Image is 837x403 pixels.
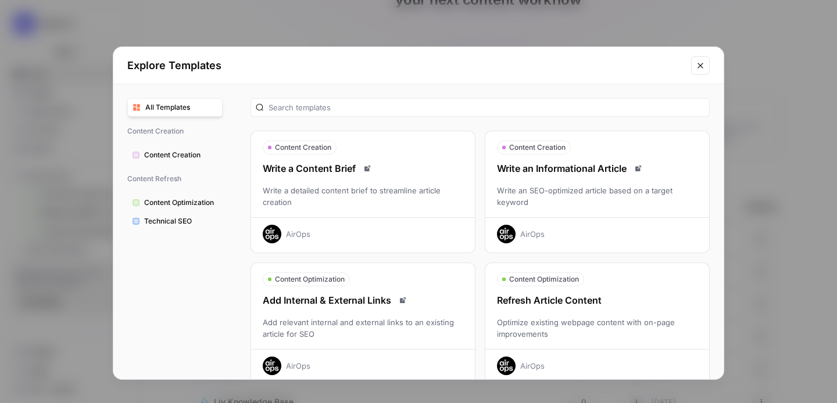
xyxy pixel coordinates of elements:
input: Search templates [269,102,704,113]
button: Close modal [691,56,710,75]
div: Write an Informational Article [485,161,709,175]
div: AirOps [520,228,545,240]
button: All Templates [127,98,223,117]
div: Write a detailed content brief to streamline article creation [251,185,475,208]
div: Optimize existing webpage content with on-page improvements [485,316,709,340]
button: Content CreationWrite a Content BriefRead docsWrite a detailed content brief to streamline articl... [251,131,475,253]
div: Write a Content Brief [251,161,475,175]
span: Content Optimization [275,274,345,285]
div: AirOps [286,360,310,372]
button: Content Optimization [127,193,223,212]
span: All Templates [145,102,217,113]
a: Read docs [631,161,645,175]
div: AirOps [520,360,545,372]
a: Read docs [396,293,410,307]
button: Technical SEO [127,212,223,231]
span: Content Creation [275,142,331,153]
button: Content OptimizationRefresh Article ContentOptimize existing webpage content with on-page improve... [485,262,710,385]
span: Content Creation [509,142,566,153]
div: Add relevant internal and external links to an existing article for SEO [251,316,475,340]
div: Refresh Article Content [485,293,709,307]
button: Content CreationWrite an Informational ArticleRead docsWrite an SEO-optimized article based on a ... [485,131,710,253]
span: Content Refresh [127,169,223,189]
button: Content OptimizationAdd Internal & External LinksRead docsAdd relevant internal and external link... [251,262,475,385]
div: Write an SEO-optimized article based on a target keyword [485,185,709,208]
h2: Explore Templates [127,57,684,74]
button: Content Creation [127,146,223,164]
span: Content Optimization [509,274,579,285]
span: Content Creation [144,150,217,160]
span: Technical SEO [144,216,217,226]
div: Add Internal & External Links [251,293,475,307]
span: Content Optimization [144,197,217,208]
div: AirOps [286,228,310,240]
a: Read docs [360,161,374,175]
span: Content Creation [127,121,223,141]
